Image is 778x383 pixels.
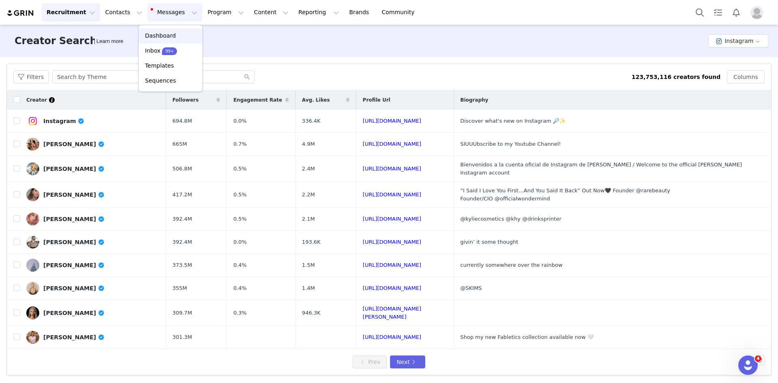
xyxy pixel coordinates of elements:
[26,282,160,295] a: [PERSON_NAME]
[727,70,765,83] button: Columns
[460,162,742,176] span: Bienvenidos a la cuenta oficial de Instagram de [PERSON_NAME] / Welcome to the official [PERSON_N...
[100,3,147,21] button: Contacts
[691,3,709,21] button: Search
[344,3,376,21] a: Brands
[750,6,763,19] img: placeholder-profile.jpg
[153,70,255,83] input: Search...
[173,96,199,104] span: Followers
[26,259,160,272] a: [PERSON_NAME]
[145,77,176,85] p: Sequences
[460,334,594,340] span: Shop my new Fabletics collection available now 🤍
[147,3,202,21] button: Messages
[26,259,39,272] img: v2
[363,216,422,222] a: [URL][DOMAIN_NAME]
[708,34,768,47] button: Instagram
[460,216,562,222] span: @kyliecosmetics @khy @drinksprinter
[460,285,482,291] span: @SKIMS
[460,118,566,124] span: Discover what's new on Instagram 🔎✨
[26,138,39,151] img: v2
[13,70,49,83] button: Filters
[42,3,100,21] button: Recruitment
[26,331,160,344] a: [PERSON_NAME]
[727,3,745,21] button: Notifications
[233,191,247,199] span: 0.5%
[302,140,315,148] span: 4.9M
[26,282,39,295] img: v2
[390,355,425,368] button: Next
[233,117,247,125] span: 0.0%
[363,285,422,291] a: [URL][DOMAIN_NAME]
[460,96,488,104] span: Biography
[363,239,422,245] a: [URL][DOMAIN_NAME]
[43,334,105,340] div: [PERSON_NAME]
[6,9,35,17] img: grin logo
[26,162,160,175] a: [PERSON_NAME]
[294,3,344,21] button: Reporting
[43,310,105,316] div: [PERSON_NAME]
[165,48,174,54] p: 99+
[244,74,250,80] i: icon: search
[173,261,192,269] span: 373.5M
[26,188,39,201] img: v2
[173,215,192,223] span: 392.4M
[26,306,39,319] img: v2
[233,309,247,317] span: 0.3%
[233,215,247,223] span: 0.5%
[57,71,107,83] div: Search by Theme
[173,165,192,173] span: 506.8M
[26,115,160,128] a: Instagram
[302,284,315,292] span: 1.4M
[26,331,39,344] img: v2
[302,191,315,199] span: 2.2M
[202,3,249,21] button: Program
[302,165,315,173] span: 2.4M
[363,334,422,340] a: [URL][DOMAIN_NAME]
[43,141,105,147] div: [PERSON_NAME]
[460,262,563,268] span: currently somewhere over the rainbow
[43,118,85,124] div: Instagram
[95,37,125,45] div: Tooltip anchor
[363,166,422,172] a: [URL][DOMAIN_NAME]
[43,166,105,172] div: [PERSON_NAME]
[233,96,282,104] span: Engagement Rate
[363,141,422,147] a: [URL][DOMAIN_NAME]
[302,238,321,246] span: 193.6K
[755,355,761,362] span: 4
[233,238,247,246] span: 0.0%
[26,138,160,151] a: [PERSON_NAME]
[233,140,247,148] span: 0.7%
[173,140,187,148] span: 665M
[460,141,561,147] span: SIUUUbscribe to my Youtube Channel!
[249,3,293,21] button: Content
[173,333,192,341] span: 301.3M
[233,284,247,292] span: 0.4%
[26,213,39,226] img: v2
[145,62,174,70] p: Templates
[302,261,315,269] span: 1.5M
[363,191,422,198] a: [URL][DOMAIN_NAME]
[43,216,105,222] div: [PERSON_NAME]
[26,306,160,319] a: [PERSON_NAME]
[26,188,160,201] a: [PERSON_NAME]
[460,187,670,202] span: “I Said I Love You First…And You Said It Back” Out Now🖤 Founder @rarebeauty Founder/CIO @official...
[709,3,727,21] a: Tasks
[363,96,390,104] span: Profile Url
[302,117,321,125] span: 336.4K
[48,96,55,104] div: Tooltip anchor
[377,3,423,21] a: Community
[738,355,758,375] iframe: Intercom live chat
[746,6,772,19] button: Profile
[233,165,247,173] span: 0.5%
[632,73,720,81] div: 123,753,116 creators found
[363,118,422,124] a: [URL][DOMAIN_NAME]
[233,261,247,269] span: 0.4%
[173,191,192,199] span: 417.2M
[26,96,47,104] span: Creator
[353,355,387,368] button: Prev
[302,215,315,223] span: 2.1M
[173,284,187,292] span: 355M
[363,306,422,320] a: [URL][DOMAIN_NAME][PERSON_NAME]
[145,47,160,55] p: Inbox
[43,285,105,292] div: [PERSON_NAME]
